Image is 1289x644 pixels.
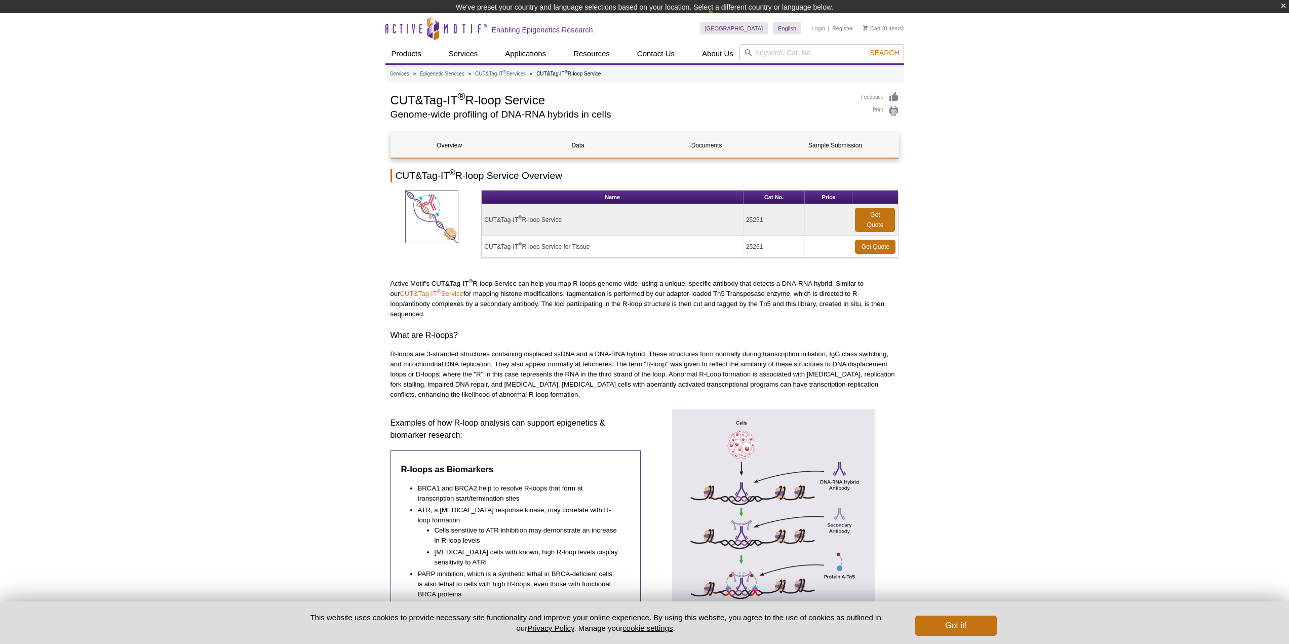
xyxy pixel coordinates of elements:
[390,110,851,119] h2: Genome-wide profiling of DNA-RNA hybrids in cells
[832,25,853,32] a: Register
[418,483,620,504] li: BRCA1 and BRCA2 help to resolve R-loops that form at transcription start/termination sites​
[863,22,904,34] li: (0 items)
[855,240,895,254] a: Get Quote
[708,8,735,31] img: Change Here
[390,169,899,182] h2: CUT&Tag-IT R-loop Service Overview
[805,191,852,204] th: Price
[811,25,825,32] a: Login
[418,569,620,599] li: PARP inhibition, which is a synthetic lethal in BRCA-deficient cells, is also lethal to cells wit...
[437,288,441,294] sup: ®
[870,49,899,57] span: Search
[390,417,641,441] h3: Examples of how R-loop analysis can support epigenetics & biomarker research:
[413,71,416,77] li: »
[773,22,801,34] a: English
[536,71,601,77] li: CUT&Tag-IT R-loop Service
[468,278,473,284] sup: ®
[739,44,904,61] input: Keyword, Cat. No.
[744,191,805,204] th: Cat No.
[622,624,673,632] button: cookie settings
[293,612,899,633] p: This website uses cookies to provide necessary site functionality and improve your online experie...
[631,44,681,63] a: Contact Us
[744,236,805,258] td: 25261
[828,22,830,34] li: |
[435,547,620,567] li: [MEDICAL_DATA] cells with known, high R-loop levels display sensitivity to ATRi
[390,69,409,79] a: Services
[390,329,899,342] h3: What are R-loops?
[527,624,574,632] a: Privacy Policy
[391,133,508,158] a: Overview
[482,191,744,204] th: Name
[861,105,899,117] a: Print
[503,69,506,74] sup: ®
[518,242,522,247] sup: ®
[482,236,744,258] td: CUT&Tag-IT R-loop Service for Tissue
[648,133,765,158] a: Documents
[567,44,616,63] a: Resources
[777,133,894,158] a: Sample Submission
[390,349,899,400] p: R-loops are 3-stranded structures containing displaced ssDNA and a DNA-RNA hybrid. These structur...
[418,505,620,567] li: ATR, a [MEDICAL_DATA] response kinase, may correlate with R-loop formation
[565,69,568,74] sup: ®
[390,92,851,107] h1: CUT&Tag-IT R-loop Service
[475,69,526,79] a: CUT&Tag-IT®Services
[390,279,899,319] p: Active Motif’s CUT&Tag-IT R-loop Service can help you map R-loops genome-wide, using a unique, sp...
[468,71,472,77] li: »
[492,25,593,34] h2: Enabling Epigenetics Research
[863,25,868,30] img: Your Cart
[443,44,484,63] a: Services
[915,616,996,636] button: Got it!
[518,215,522,220] sup: ®
[458,91,465,102] sup: ®
[861,92,899,103] a: Feedback
[449,168,455,176] sup: ®
[400,290,463,297] a: CUT&Tag-IT®Service
[520,133,637,158] a: Data
[482,204,744,236] td: CUT&Tag-IT R-loop Service
[855,208,895,232] a: Get Quote
[418,601,620,621] li: Cancers with high R-loop levels are being investigated for PARPi or ATRi sensitivity
[744,204,805,236] td: 25251
[696,44,739,63] a: About Us
[530,71,533,77] li: »
[863,25,881,32] a: Cart
[499,44,552,63] a: Applications
[435,525,620,546] li: Cells sensitive to ATR inhibition may demonstrate an increase in R-loop levels ​
[405,190,458,243] img: Single-Cell Multiome Service
[385,44,427,63] a: Products
[420,69,464,79] a: Epigenetic Services
[700,22,768,34] a: [GEOGRAPHIC_DATA]
[401,465,494,474] strong: R-loops as Biomarkers
[867,48,902,57] button: Search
